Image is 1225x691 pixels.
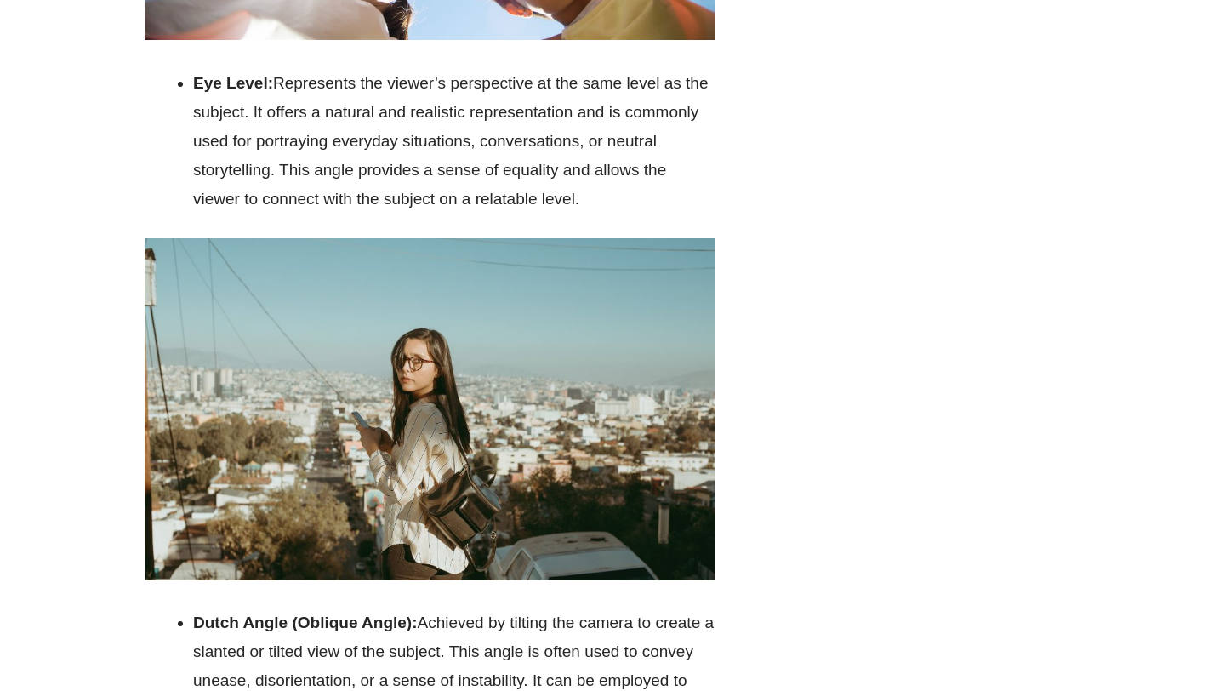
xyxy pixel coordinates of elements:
iframe: Chat Widget [933,499,1225,691]
strong: Dutch Angle (Oblique Angle): [193,614,418,631]
strong: Eye Level: [193,74,273,92]
li: Represents the viewer’s perspective at the same level as the subject. It offers a natural and rea... [193,69,715,214]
